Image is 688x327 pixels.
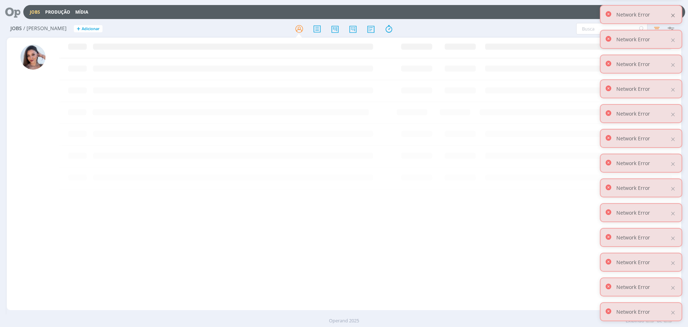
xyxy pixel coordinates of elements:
img: N [20,45,46,70]
p: Network Error [616,184,650,192]
p: Network Error [616,60,650,68]
span: / [PERSON_NAME] [23,25,67,32]
button: Mídia [73,9,90,15]
p: Network Error [616,258,650,266]
button: Jobs [28,9,42,15]
span: + [77,25,80,33]
span: Adicionar [82,27,100,31]
p: Network Error [616,209,650,216]
a: Jobs [30,9,40,15]
p: Network Error [616,234,650,241]
p: Network Error [616,11,650,18]
a: Mídia [75,9,88,15]
input: Busca [576,23,648,34]
p: Network Error [616,85,650,93]
p: Network Error [616,110,650,117]
p: Network Error [616,135,650,142]
p: Network Error [616,159,650,167]
p: Network Error [616,308,650,316]
p: Network Error [616,36,650,43]
a: Produção [45,9,70,15]
span: Jobs [10,25,22,32]
button: +Adicionar [74,25,102,33]
button: Produção [43,9,72,15]
p: Network Error [616,283,650,291]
